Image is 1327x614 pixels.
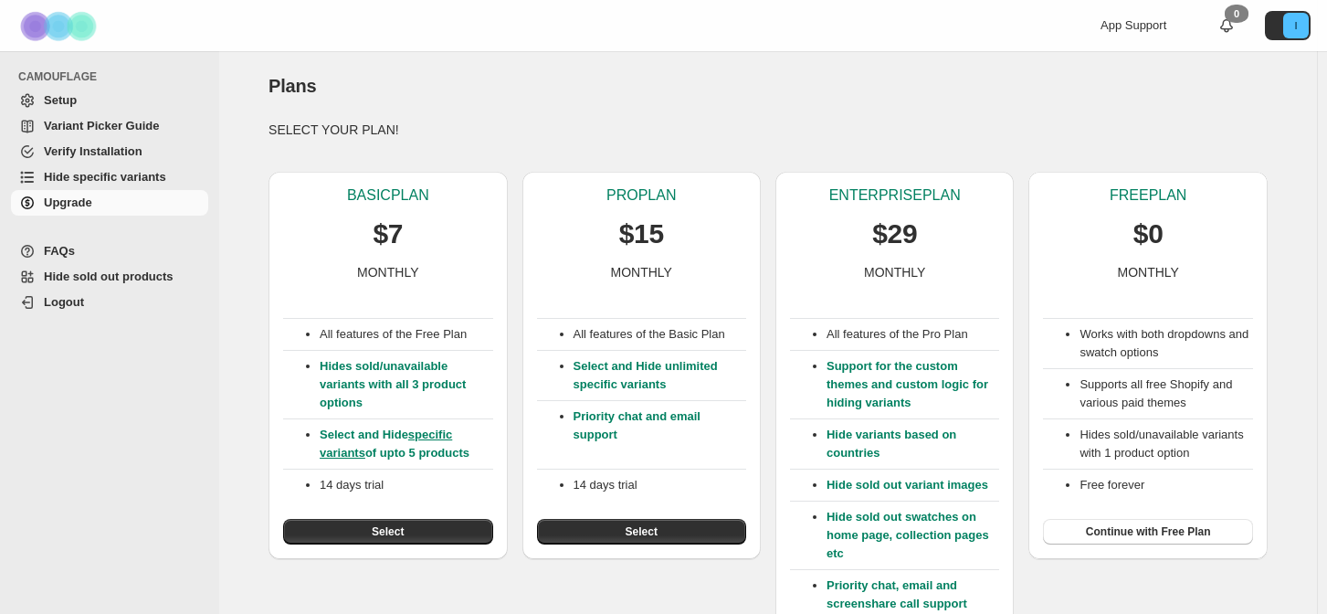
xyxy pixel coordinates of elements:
li: Works with both dropdowns and swatch options [1080,325,1252,362]
p: PRO PLAN [606,186,676,205]
span: App Support [1101,18,1166,32]
p: $7 [373,216,403,252]
p: All features of the Free Plan [320,325,492,344]
p: Hide variants based on countries [827,426,999,462]
p: BASIC PLAN [347,186,429,205]
p: Support for the custom themes and custom logic for hiding variants [827,357,999,412]
span: Select [626,524,658,539]
span: FAQs [44,244,75,258]
button: Avatar with initials I [1265,11,1311,40]
p: 14 days trial [574,476,746,494]
span: Hide sold out products [44,270,174,283]
a: Setup [11,88,208,113]
li: Supports all free Shopify and various paid themes [1080,376,1252,412]
p: All features of the Basic Plan [574,325,746,344]
li: Hides sold/unavailable variants with 1 product option [1080,426,1252,462]
span: Verify Installation [44,144,142,158]
p: Hide sold out variant images [827,476,999,494]
div: 0 [1225,5,1248,23]
p: Priority chat and email support [574,408,746,462]
span: CAMOUFLAGE [18,69,210,84]
a: FAQs [11,238,208,264]
span: Logout [44,295,84,309]
p: FREE PLAN [1110,186,1186,205]
p: ENTERPRISE PLAN [829,186,961,205]
a: 0 [1217,16,1236,35]
p: Priority chat, email and screenshare call support [827,577,999,613]
p: MONTHLY [357,263,418,281]
p: $0 [1133,216,1164,252]
button: Select [283,519,492,545]
a: Hide sold out products [11,264,208,290]
p: $29 [872,216,917,252]
p: MONTHLY [611,263,672,281]
a: Logout [11,290,208,315]
button: Continue with Free Plan [1043,519,1252,545]
p: Hide sold out swatches on home page, collection pages etc [827,508,999,563]
button: Select [537,519,746,545]
span: Upgrade [44,196,92,209]
p: Select and Hide unlimited specific variants [574,357,746,394]
a: Hide specific variants [11,164,208,190]
p: MONTHLY [864,263,925,281]
img: Camouflage [15,1,106,51]
span: Setup [44,93,77,107]
p: All features of the Pro Plan [827,325,999,344]
p: MONTHLY [1117,263,1178,281]
a: Verify Installation [11,139,208,164]
a: Upgrade [11,190,208,216]
a: Variant Picker Guide [11,113,208,139]
span: Hide specific variants [44,170,166,184]
span: Select [372,524,404,539]
p: 14 days trial [320,476,492,494]
span: Avatar with initials I [1283,13,1309,38]
text: I [1294,20,1297,31]
span: Continue with Free Plan [1086,524,1211,539]
span: Plans [269,76,316,96]
p: Select and Hide of upto 5 products [320,426,492,462]
p: $15 [619,216,664,252]
p: SELECT YOUR PLAN! [269,121,1268,139]
p: Hides sold/unavailable variants with all 3 product options [320,357,492,412]
span: Variant Picker Guide [44,119,159,132]
li: Free forever [1080,476,1252,494]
